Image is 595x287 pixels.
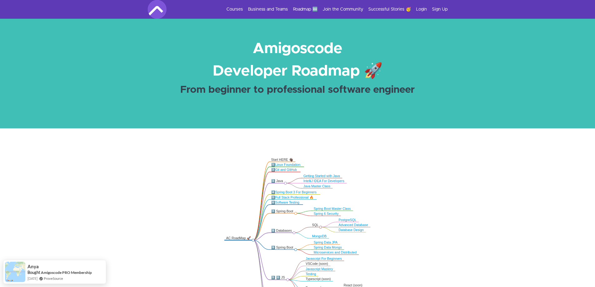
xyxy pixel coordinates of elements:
a: Software Testing [275,201,300,204]
a: Git and GitHub [275,168,297,171]
a: Courses [226,6,243,12]
div: 9️⃣ Spring Boot [271,245,294,250]
div: AC RoadMap 🚀 [226,236,252,240]
a: Linux Foundation [275,163,300,166]
div: VSCode (soon) [306,262,329,266]
div: 1️⃣ [271,163,302,167]
a: IntelliJ IDEA For Developers [304,179,345,183]
div: 5️⃣ [271,195,315,200]
a: Roadmap 🆕 [293,6,318,12]
a: Spring Boot Master Class [314,207,351,210]
a: MongoDB [312,235,327,238]
div: 8️⃣ Databases [271,229,293,233]
a: Join the Community [323,6,363,12]
strong: Developer Roadmap 🚀 [213,64,383,79]
a: Java Master Class [304,185,330,188]
div: 1️⃣ 0️⃣ JS [271,276,286,280]
a: Spring Data JPA [314,241,338,244]
div: 3️⃣ Java [271,179,284,183]
strong: Amigoscode [253,41,342,56]
a: Microservices and Distributed [314,251,357,254]
div: 6️⃣ [271,200,301,205]
a: Database Design [339,228,364,232]
a: Full Stack Professional 🔥 [275,196,314,199]
a: Successful Stories 🥳 [368,6,411,12]
div: Start HERE 👋🏿 [271,158,294,162]
a: Advanced Database [339,223,368,227]
a: Sign Up [432,6,448,12]
a: Spring Boot 3 For Beginners [275,191,317,194]
a: Spring 6 Security [314,212,339,215]
span: Anya [27,264,39,269]
a: PostgreSQL [339,218,357,222]
a: Getting Started with Java [304,174,340,178]
a: Testing [306,272,316,276]
div: Typescript (soon) [306,277,331,281]
span: Bought [27,270,40,275]
strong: From beginner to professional software engineer [180,85,415,95]
div: 7️⃣ Spring Boot [271,209,294,213]
a: Business and Teams [248,6,288,12]
a: Login [416,6,427,12]
a: Javascript For Beginners [306,257,342,260]
a: Javascript Mastery [306,267,333,271]
div: SQL [312,223,319,227]
a: Spring Data Mongo [314,246,342,249]
div: 4️⃣ [271,191,319,195]
span: [DATE] [27,276,37,281]
div: 2️⃣ [271,168,299,172]
a: Amigoscode PRO Membership [41,270,92,275]
img: provesource social proof notification image [5,262,25,282]
a: ProveSource [44,276,63,280]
